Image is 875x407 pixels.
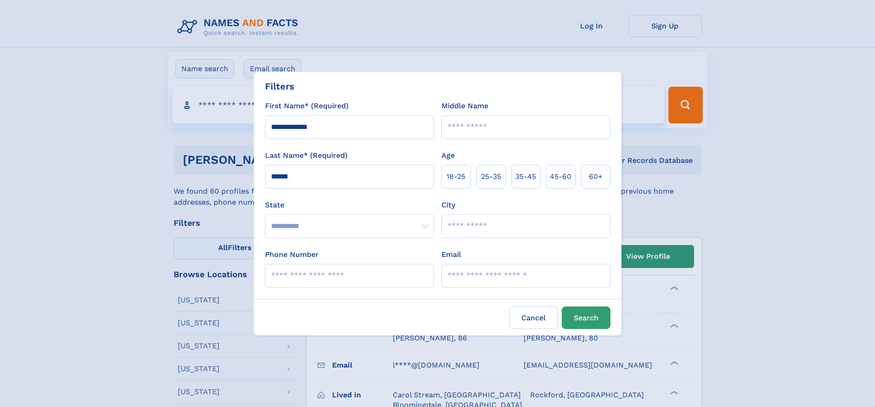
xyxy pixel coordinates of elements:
label: Middle Name [441,100,488,112]
label: City [441,200,455,211]
span: 35‑45 [515,171,536,182]
div: Filters [265,79,294,93]
span: 18‑25 [446,171,465,182]
label: State [265,200,434,211]
label: Age [441,150,455,161]
button: Search [562,307,610,329]
label: First Name* (Required) [265,100,349,112]
label: Email [441,249,461,260]
label: Phone Number [265,249,319,260]
label: Last Name* (Required) [265,150,348,161]
label: Cancel [509,307,558,329]
span: 45‑60 [550,171,571,182]
span: 25‑35 [481,171,501,182]
span: 60+ [589,171,603,182]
